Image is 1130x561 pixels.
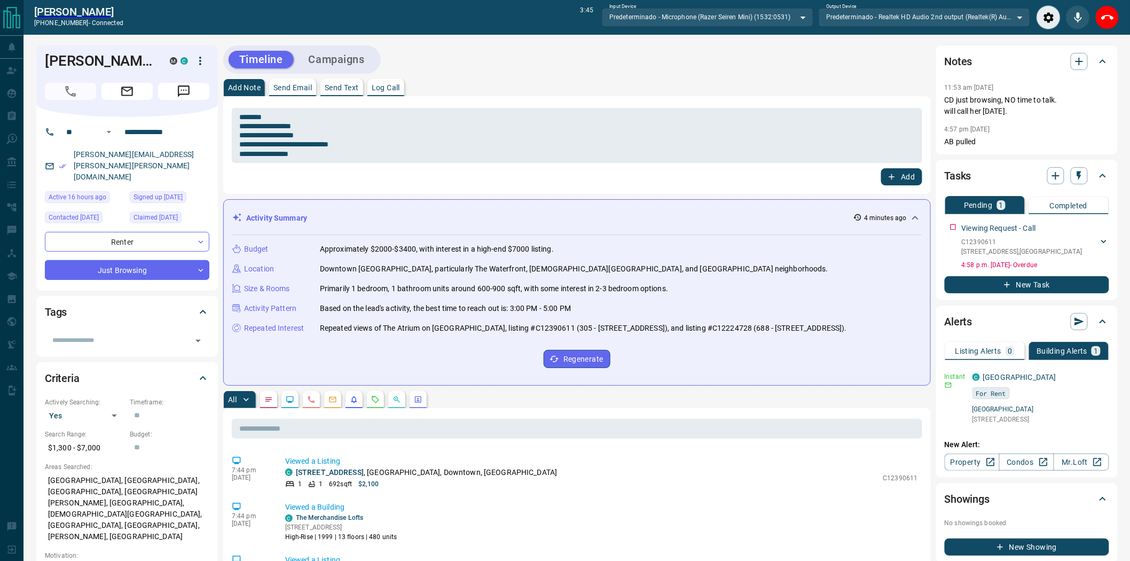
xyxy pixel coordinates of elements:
h2: Tasks [945,167,971,184]
svg: Email Verified [59,162,66,170]
p: CD just browsing, NO time to talk. will call her [DATE]. [945,95,1109,117]
div: mrloft.ca [170,57,177,65]
p: Instant [945,372,966,381]
button: Regenerate [544,350,610,368]
a: [PERSON_NAME][EMAIL_ADDRESS][PERSON_NAME][PERSON_NAME][DOMAIN_NAME] [74,150,194,181]
a: [GEOGRAPHIC_DATA] [972,406,1109,413]
p: All [228,396,237,403]
p: 4:57 pm [DATE] [945,126,990,133]
div: Predeterminado - Realtek HD Audio 2nd output (Realtek(R) Audio) [819,8,1030,26]
div: C12390611[STREET_ADDRESS],[GEOGRAPHIC_DATA] [962,235,1109,259]
p: C12390611 [962,237,1082,247]
svg: Agent Actions [414,395,422,404]
p: 1 [319,479,323,489]
label: Input Device [609,3,637,10]
p: Size & Rooms [244,283,290,294]
p: $2,100 [358,479,379,489]
div: Alerts [945,309,1109,334]
div: End Call [1095,5,1119,29]
p: Completed [1050,202,1088,209]
p: Location [244,263,274,275]
p: 1 [1094,347,1098,355]
span: Contacted [DATE] [49,212,99,223]
div: Tasks [945,163,1109,189]
p: Motivation: [45,551,209,560]
div: Just Browsing [45,260,209,280]
div: Renter [45,232,209,252]
div: condos.ca [285,469,293,476]
label: Output Device [826,3,857,10]
button: Campaigns [298,51,375,68]
p: [STREET_ADDRESS] [972,415,1109,424]
a: Mr.Loft [1054,454,1109,471]
p: 7:44 pm [232,466,269,474]
p: Approximately $2000-$3400, with interest in a high-end $7000 listing. [320,244,554,255]
div: Showings [945,486,1109,512]
p: High-Rise | 1999 | 13 floors | 480 units [285,532,397,542]
p: 692 sqft [329,479,352,489]
p: Viewed a Listing [285,456,918,467]
svg: Listing Alerts [350,395,358,404]
p: [GEOGRAPHIC_DATA], [GEOGRAPHIC_DATA], [GEOGRAPHIC_DATA], [GEOGRAPHIC_DATA][PERSON_NAME], [GEOGRAP... [45,472,209,546]
p: Budget [244,244,269,255]
p: New Alert: [945,439,1109,450]
a: [PERSON_NAME] [34,5,123,18]
p: C12390611 [883,473,918,483]
button: Timeline [229,51,294,68]
div: condos.ca [972,373,980,381]
p: 1 [999,201,1003,209]
span: For Rent [976,388,1006,399]
div: Mon Dec 16 2024 [45,212,124,227]
p: Log Call [372,84,400,91]
p: Repeated Interest [244,323,304,334]
p: 7:44 pm [232,512,269,520]
div: condos.ca [285,515,293,522]
p: Budget: [130,430,209,439]
span: Email [101,83,153,100]
svg: Requests [371,395,380,404]
h2: Alerts [945,313,972,330]
div: Predeterminado - Microphone (Razer Seiren Mini) (1532:0531) [602,8,813,26]
p: Viewed a Building [285,502,918,513]
p: AB pulled [945,136,1109,147]
svg: Lead Browsing Activity [286,395,294,404]
p: 11:53 am [DATE] [945,84,994,91]
button: New Showing [945,539,1109,556]
h1: [PERSON_NAME] [45,52,154,69]
p: [DATE] [232,520,269,527]
button: New Task [945,276,1109,293]
p: Listing Alerts [955,347,1002,355]
p: Repeated views of The Atrium on [GEOGRAPHIC_DATA], listing #C12390611 (305 - [STREET_ADDRESS]), a... [320,323,847,334]
p: Viewing Request - Call [962,223,1036,234]
span: Signed up [DATE] [134,192,183,202]
p: 4:58 p.m. [DATE] - Overdue [962,260,1109,270]
p: 3:45 [580,5,593,29]
div: Yes [45,407,124,424]
p: Send Email [273,84,312,91]
a: Condos [999,454,1054,471]
a: Property [945,454,1000,471]
p: Areas Searched: [45,462,209,472]
p: 4 minutes ago [864,213,906,223]
div: Activity Summary4 minutes ago [232,208,922,228]
p: Send Text [325,84,359,91]
h2: Criteria [45,370,80,387]
div: Sun Dec 15 2024 [130,191,209,206]
svg: Opportunities [393,395,401,404]
h2: Notes [945,53,972,70]
div: Audio Settings [1037,5,1061,29]
div: Mon Sep 15 2025 [45,191,124,206]
div: Sun Dec 15 2024 [130,212,209,227]
button: Add [881,168,922,185]
span: Claimed [DATE] [134,212,178,223]
p: Pending [964,201,993,209]
div: Mute [1066,5,1090,29]
p: Activity Summary [246,213,307,224]
p: Primarily 1 bedroom, 1 bathroom units around 600-900 sqft, with some interest in 2-3 bedroom opti... [320,283,668,294]
a: [STREET_ADDRESS] [296,468,364,477]
svg: Email [945,381,952,389]
p: Building Alerts [1037,347,1087,355]
p: $1,300 - $7,000 [45,439,124,457]
p: 0 [1008,347,1012,355]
